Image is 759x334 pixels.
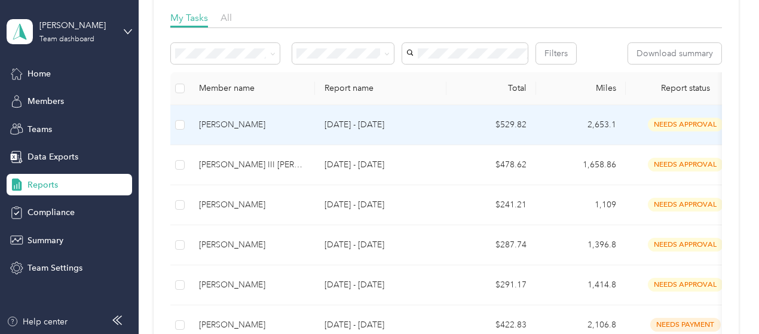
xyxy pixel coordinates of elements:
span: needs approval [648,158,723,171]
td: $478.62 [446,145,536,185]
div: [PERSON_NAME] III [PERSON_NAME] [199,158,305,171]
th: Member name [189,72,315,105]
span: Home [27,68,51,80]
div: Total [456,83,527,93]
div: [PERSON_NAME] [199,278,305,292]
span: Data Exports [27,151,78,163]
span: Reports [27,179,58,191]
button: Filters [536,43,576,64]
p: [DATE] - [DATE] [325,158,437,171]
td: $529.82 [446,105,536,145]
div: Member name [199,83,305,93]
span: needs approval [648,238,723,252]
td: 1,109 [536,185,626,225]
div: Team dashboard [39,36,94,43]
span: needs approval [648,118,723,131]
td: $241.21 [446,185,536,225]
div: Miles [546,83,616,93]
iframe: Everlance-gr Chat Button Frame [692,267,759,334]
button: Download summary [628,43,721,64]
span: needs approval [648,198,723,212]
span: Team Settings [27,262,82,274]
div: [PERSON_NAME] [199,318,305,332]
span: Teams [27,123,52,136]
p: [DATE] - [DATE] [325,278,437,292]
p: [DATE] - [DATE] [325,238,437,252]
span: Report status [635,83,736,93]
p: [DATE] - [DATE] [325,318,437,332]
td: 2,653.1 [536,105,626,145]
td: 1,414.8 [536,265,626,305]
td: $287.74 [446,225,536,265]
div: [PERSON_NAME] [199,198,305,212]
span: Summary [27,234,63,247]
div: [PERSON_NAME] [199,238,305,252]
span: needs approval [648,278,723,292]
div: [PERSON_NAME] [199,118,305,131]
th: Report name [315,72,446,105]
span: needs payment [650,318,721,332]
td: 1,658.86 [536,145,626,185]
p: [DATE] - [DATE] [325,118,437,131]
span: My Tasks [170,12,208,23]
span: All [221,12,232,23]
td: $291.17 [446,265,536,305]
p: [DATE] - [DATE] [325,198,437,212]
td: 1,396.8 [536,225,626,265]
button: Help center [7,315,68,328]
div: [PERSON_NAME] [39,19,114,32]
span: Members [27,95,64,108]
span: Compliance [27,206,75,219]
